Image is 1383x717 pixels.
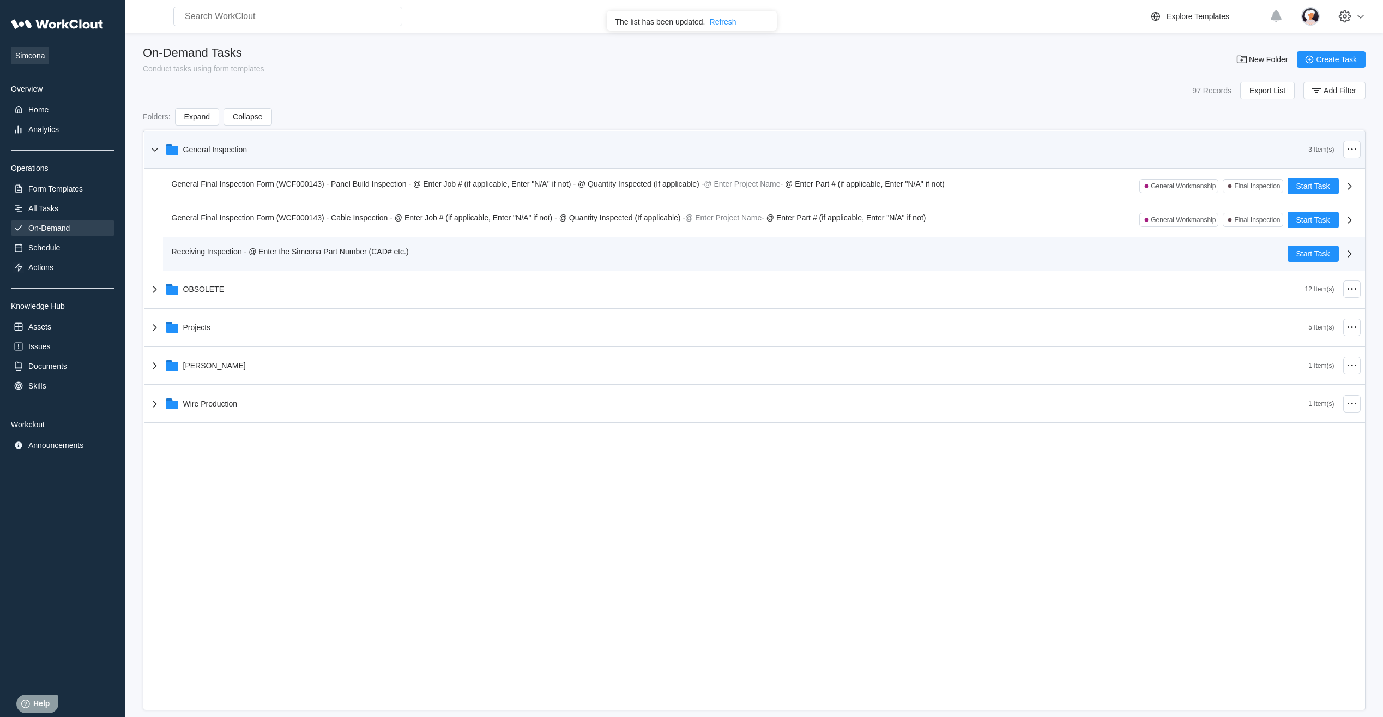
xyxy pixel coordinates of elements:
[184,113,210,121] span: Expand
[1316,56,1357,63] span: Create Task
[11,438,114,453] a: Announcements
[11,201,114,216] a: All Tasks
[11,302,114,310] div: Knowledge Hub
[1296,216,1330,224] span: Start Task
[28,105,49,114] div: Home
[173,7,402,26] input: Search WorkClout
[183,323,211,332] div: Projects
[704,180,780,188] mark: @ Enter Project Name
[28,184,83,193] div: Form Templates
[11,220,114,236] a: On-Demand
[1151,216,1216,224] div: General Workmanship
[1229,51,1297,68] button: New Folder
[143,112,171,121] div: Folders :
[143,64,264,73] div: Conduct tasks using form templates
[1249,87,1285,94] span: Export List
[1167,12,1229,21] div: Explore Templates
[1288,246,1339,262] button: Start Task
[710,17,736,26] div: Refresh
[1234,216,1280,224] div: Final Inspection
[28,362,67,371] div: Documents
[1288,178,1339,194] button: Start Task
[183,361,246,370] div: [PERSON_NAME]
[172,247,409,256] span: Receiving Inspection - @ Enter the Simcona Part Number (CAD# etc.)
[1301,7,1320,26] img: user-4.png
[163,169,1365,203] a: General Final Inspection Form (WCF000143) - Panel Build Inspection - @ Enter Job # (if applicable...
[172,180,704,188] span: General Final Inspection Form (WCF000143) - Panel Build Inspection - @ Enter Job # (if applicable...
[11,102,114,117] a: Home
[28,441,83,450] div: Announcements
[11,240,114,255] a: Schedule
[1308,362,1334,369] div: 1 Item(s)
[11,122,114,137] a: Analytics
[175,108,219,126] button: Expand
[1240,82,1295,99] button: Export List
[1151,182,1216,190] div: General Workmanship
[28,322,51,331] div: Assets
[1324,87,1356,94] span: Add Filter
[28,243,60,252] div: Schedule
[224,108,271,126] button: Collapse
[28,342,50,351] div: Issues
[1296,250,1330,258] span: Start Task
[11,181,114,196] a: Form Templates
[28,263,53,272] div: Actions
[183,285,224,294] div: OBSOLETE
[11,358,114,374] a: Documents
[11,319,114,334] a: Assets
[143,46,264,60] div: On-Demand Tasks
[1234,182,1280,190] div: Final Inspection
[1249,56,1288,63] span: New Folder
[1296,182,1330,190] span: Start Task
[28,125,59,134] div: Analytics
[183,399,238,408] div: Wire Production
[163,203,1365,237] a: General Final Inspection Form (WCF000143) - Cable Inspection - @ Enter Job # (if applicable, Ente...
[1297,51,1366,68] button: Create Task
[183,145,247,154] div: General Inspection
[11,339,114,354] a: Issues
[766,15,772,24] button: close
[1149,10,1264,23] a: Explore Templates
[1308,146,1334,153] div: 3 Item(s)
[615,17,705,26] div: The list has been updated.
[11,85,114,93] div: Overview
[1305,285,1334,293] div: 12 Item(s)
[11,260,114,275] a: Actions
[11,164,114,172] div: Operations
[1192,86,1231,95] div: 97 Records
[28,204,58,213] div: All Tasks
[1303,82,1366,99] button: Add Filter
[11,47,49,64] span: Simcona
[762,213,926,222] span: - @ Enter Part # (if applicable, Enter "N/A" if not)
[1288,212,1339,228] button: Start Task
[233,113,262,121] span: Collapse
[781,180,945,188] span: - @ Enter Part # (if applicable, Enter "N/A" if not)
[685,213,762,222] mark: @ Enter Project Name
[1308,324,1334,331] div: 5 Item(s)
[11,378,114,393] a: Skills
[1308,400,1334,408] div: 1 Item(s)
[172,213,686,222] span: General Final Inspection Form (WCF000143) - Cable Inspection - @ Enter Job # (if applicable, Ente...
[28,224,70,232] div: On-Demand
[163,237,1365,271] a: Receiving Inspection - @ Enter the Simcona Part Number (CAD# etc.)Start Task
[28,381,46,390] div: Skills
[11,420,114,429] div: Workclout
